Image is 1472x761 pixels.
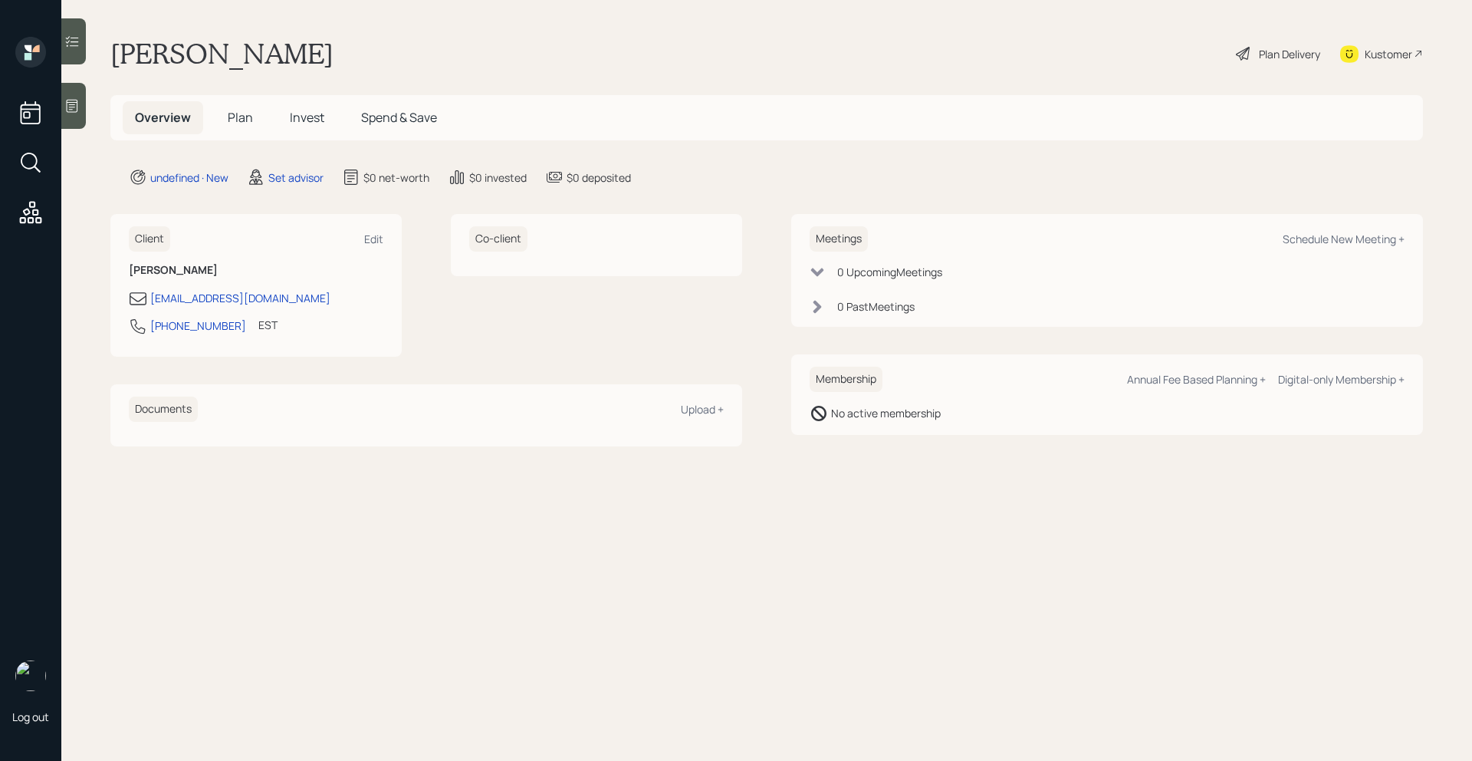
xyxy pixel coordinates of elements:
div: Log out [12,710,49,724]
div: No active membership [831,405,941,421]
div: 0 Past Meeting s [837,298,915,315]
h6: Co-client [469,226,527,252]
div: Upload + [681,402,724,417]
h6: Client [129,226,170,252]
div: Schedule New Meeting + [1283,232,1405,246]
h6: Meetings [810,226,868,252]
div: Kustomer [1365,46,1412,62]
div: [EMAIL_ADDRESS][DOMAIN_NAME] [150,290,330,306]
div: 0 Upcoming Meeting s [837,264,942,280]
div: Digital-only Membership + [1278,372,1405,387]
div: [PHONE_NUMBER] [150,318,246,334]
span: Overview [135,109,191,126]
div: $0 deposited [567,170,631,186]
img: retirable_logo.png [15,661,46,691]
div: Edit [364,232,383,246]
h1: [PERSON_NAME] [110,37,333,71]
div: $0 net-worth [363,170,429,186]
div: undefined · New [150,170,228,186]
div: EST [258,317,278,333]
span: Plan [228,109,253,126]
span: Spend & Save [361,109,437,126]
h6: [PERSON_NAME] [129,264,383,277]
div: $0 invested [469,170,527,186]
h6: Documents [129,397,198,422]
div: Set advisor [268,170,324,186]
div: Annual Fee Based Planning + [1127,372,1266,387]
span: Invest [290,109,324,126]
div: Plan Delivery [1259,46,1320,62]
h6: Membership [810,367,882,392]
